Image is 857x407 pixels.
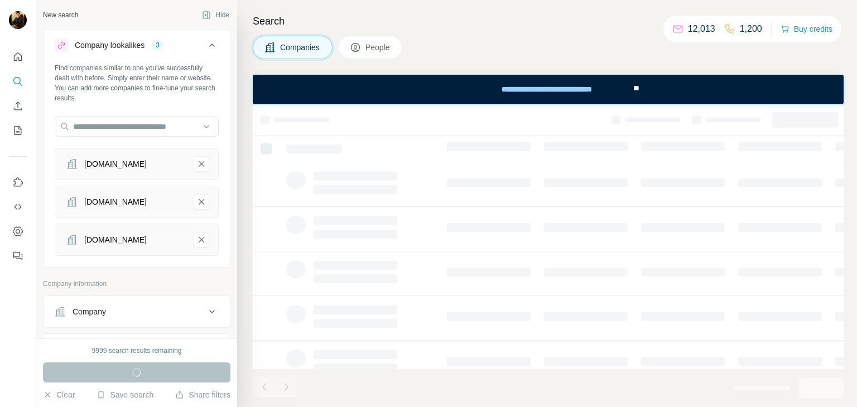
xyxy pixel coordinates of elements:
div: 9999 search results remaining [92,346,182,356]
button: Feedback [9,246,27,266]
button: Dashboard [9,221,27,241]
button: Company [44,298,230,325]
div: [DOMAIN_NAME] [84,234,147,245]
button: Search [9,71,27,91]
img: Avatar [9,11,27,29]
span: Companies [280,42,321,53]
button: Use Surfe API [9,197,27,217]
p: 12,013 [688,22,715,36]
div: [DOMAIN_NAME] [84,158,147,169]
p: 1,200 [740,22,762,36]
div: New search [43,10,78,20]
button: paynom.mx-remove-button [194,156,209,172]
button: Company lookalikes3 [44,32,230,63]
p: Company information [43,279,230,289]
h4: Search [253,13,844,29]
div: 3 [151,40,164,50]
button: Use Surfe on LinkedIn [9,172,27,192]
button: Enrich CSV [9,96,27,116]
span: People [365,42,391,53]
button: Industry [44,336,230,363]
button: nordsterntech.com-remove-button [194,194,209,210]
button: Clear [43,389,75,400]
button: aldisan.com-remove-button [194,232,209,248]
div: [DOMAIN_NAME] [84,196,147,207]
button: Buy credits [781,21,832,37]
div: Find companies similar to one you've successfully dealt with before. Simply enter their name or w... [55,63,219,103]
button: My lists [9,120,27,140]
button: Share filters [175,389,230,400]
button: Hide [194,7,237,23]
div: Company lookalikes [75,40,145,51]
button: Save search [97,389,153,400]
div: Company [73,306,106,317]
button: Quick start [9,47,27,67]
iframe: Banner [253,75,844,104]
